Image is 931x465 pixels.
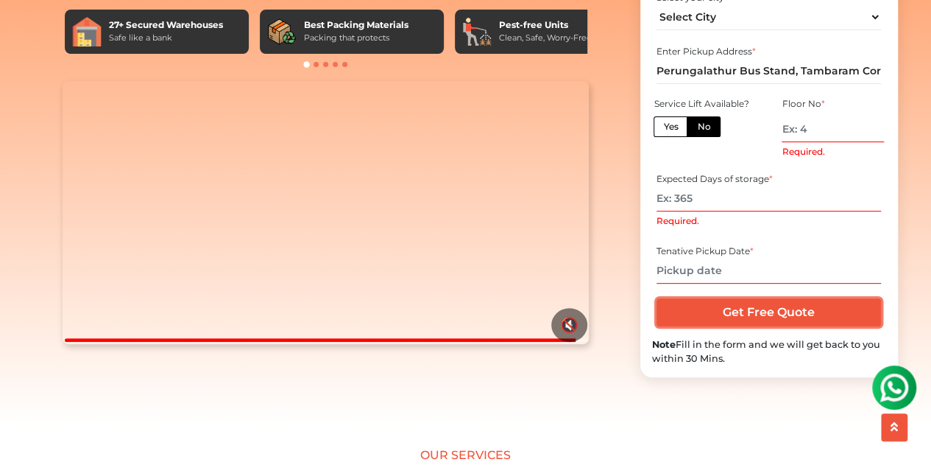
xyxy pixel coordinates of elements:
[782,116,883,142] input: Ex: 4
[652,338,886,366] div: Fill in the form and we will get back to you within 30 Mins.
[656,298,881,326] input: Get Free Quote
[63,81,589,345] video: Your browser does not support the video tag.
[656,58,881,84] input: Select Building or Nearest Landmark
[499,18,592,32] div: Pest-free Units
[304,32,408,44] div: Packing that protects
[462,17,492,46] img: Pest-free Units
[687,116,721,137] label: No
[654,116,687,137] label: Yes
[881,413,907,441] button: scroll up
[72,17,102,46] img: 27+ Secured Warehouses
[499,32,592,44] div: Clean, Safe, Worry-Free
[109,18,223,32] div: 27+ Secured Warehouses
[267,17,297,46] img: Best Packing Materials
[654,97,755,111] div: Service Lift Available?
[656,45,881,58] div: Enter Pickup Address
[782,97,883,111] div: Floor No
[656,258,881,284] input: Pickup date
[656,214,699,228] label: Required.
[652,339,676,350] b: Note
[656,245,881,258] div: Tenative Pickup Date
[15,15,44,44] img: whatsapp-icon.svg
[109,32,223,44] div: Safe like a bank
[304,18,408,32] div: Best Packing Materials
[782,145,824,158] label: Required.
[656,172,881,186] div: Expected Days of storage
[656,186,881,211] input: Ex: 365
[38,448,894,462] div: Our Services
[551,308,587,342] button: 🔇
